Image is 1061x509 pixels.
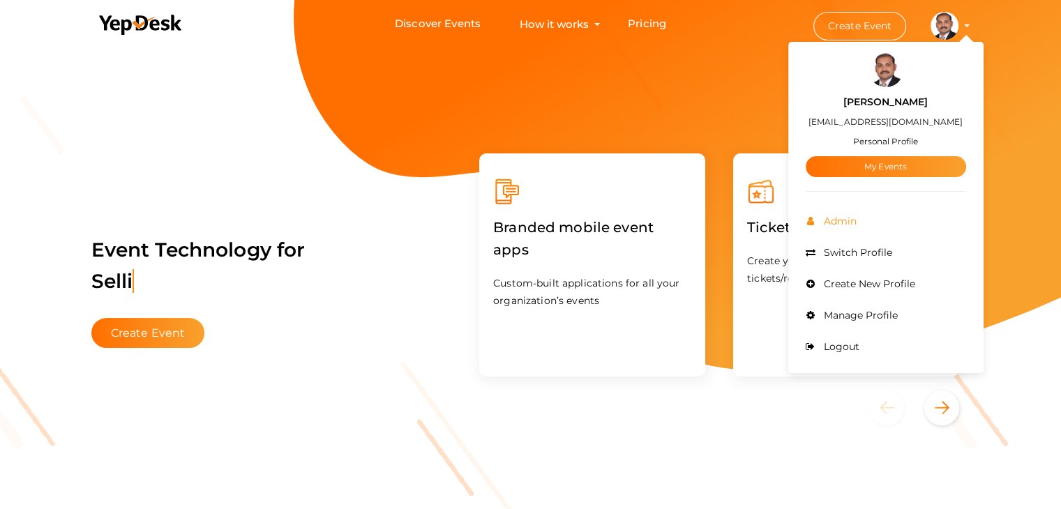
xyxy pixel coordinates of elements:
p: Create your event and start selling your tickets/registrations in minutes. [747,252,945,287]
button: Previous [869,390,921,425]
img: EPD85FQV_small.jpeg [868,52,903,87]
small: Personal Profile [853,136,918,146]
label: Ticketing & Registration [747,206,919,249]
label: [EMAIL_ADDRESS][DOMAIN_NAME] [808,114,963,130]
label: Branded mobile event apps [493,206,691,271]
a: Pricing [628,11,666,37]
span: Selli [91,269,135,293]
a: My Events [806,156,966,177]
button: Create Event [813,12,907,40]
p: Custom-built applications for all your organization’s events [493,275,691,310]
img: EPD85FQV_small.jpeg [931,12,958,40]
a: Discover Events [395,11,481,37]
a: Ticketing & Registration [747,222,919,235]
label: Event Technology for [91,217,306,314]
span: Logout [820,340,859,353]
span: Switch Profile [820,246,892,259]
span: Manage Profile [820,309,898,321]
button: Create Event [91,318,205,348]
button: Next [924,390,959,425]
span: Admin [820,215,857,227]
button: How it works [516,11,593,37]
a: Branded mobile event apps [493,244,691,257]
label: [PERSON_NAME] [843,94,928,110]
span: Create New Profile [820,278,915,290]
